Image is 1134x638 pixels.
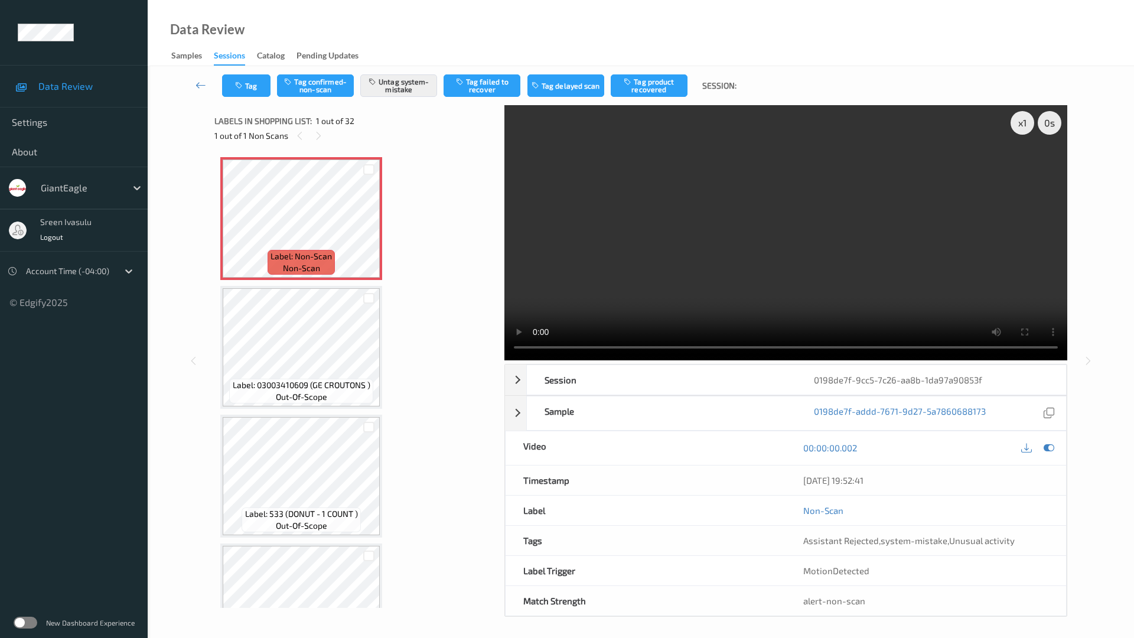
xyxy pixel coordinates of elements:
span: Assistant Rejected [803,535,879,546]
span: system-mistake [881,535,947,546]
div: Tags [506,526,786,555]
div: Label Trigger [506,556,786,585]
a: 0198de7f-addd-7671-9d27-5a7860688173 [814,405,986,421]
div: 0 s [1038,111,1061,135]
button: Tag confirmed-non-scan [277,74,354,97]
span: , , [803,535,1015,546]
span: out-of-scope [276,391,327,403]
span: Session: [702,80,737,92]
div: Pending Updates [296,50,359,64]
a: Catalog [257,48,296,64]
span: Label: Non-Scan [271,250,332,262]
button: Tag failed to recover [444,74,520,97]
div: 0198de7f-9cc5-7c26-aa8b-1da97a90853f [796,365,1066,395]
span: Label: 533 (DONUT - 1 COUNT ) [245,508,358,520]
span: non-scan [283,262,320,274]
div: MotionDetected [786,556,1066,585]
div: Data Review [170,24,245,35]
div: Sample0198de7f-addd-7671-9d27-5a7860688173 [505,396,1067,431]
div: Sessions [214,50,245,66]
div: Session0198de7f-9cc5-7c26-aa8b-1da97a90853f [505,364,1067,395]
div: Video [506,431,786,465]
span: out-of-scope [276,520,327,532]
button: Tag [222,74,271,97]
a: Samples [171,48,214,64]
span: Label: 03003410609 (GE CROUTONS ) [233,379,370,391]
div: Session [527,365,797,395]
div: Catalog [257,50,285,64]
div: [DATE] 19:52:41 [803,474,1048,486]
a: Sessions [214,48,257,66]
button: Untag system-mistake [360,74,437,97]
div: Sample [527,396,797,430]
a: Pending Updates [296,48,370,64]
a: 00:00:00.002 [803,442,857,454]
span: Labels in shopping list: [214,115,312,127]
button: Tag product recovered [611,74,687,97]
span: Unusual activity [949,535,1015,546]
div: alert-non-scan [803,595,1048,607]
div: 1 out of 1 Non Scans [214,128,496,143]
div: Samples [171,50,202,64]
div: Match Strength [506,586,786,616]
button: Tag delayed scan [527,74,604,97]
a: Non-Scan [803,504,843,516]
span: 1 out of 32 [316,115,354,127]
div: Timestamp [506,466,786,495]
div: Label [506,496,786,525]
div: x 1 [1011,111,1034,135]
